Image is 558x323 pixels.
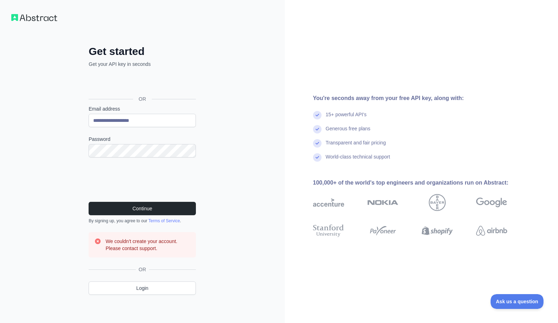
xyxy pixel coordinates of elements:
div: 15+ powerful API's [326,111,367,125]
label: Email address [89,105,196,112]
img: bayer [429,194,446,211]
span: OR [136,266,149,273]
img: airbnb [476,223,507,238]
a: Login [89,281,196,295]
p: Get your API key in seconds [89,61,196,68]
div: 100,000+ of the world's top engineers and organizations run on Abstract: [313,179,530,187]
button: Continue [89,202,196,215]
h3: We couldn't create your account. Please contact support. [106,238,190,252]
div: You're seconds away from your free API key, along with: [313,94,530,103]
img: shopify [422,223,453,238]
img: accenture [313,194,344,211]
img: Workflow [11,14,57,21]
img: check mark [313,139,322,148]
img: google [476,194,507,211]
div: World-class technical support [326,153,390,167]
img: payoneer [367,223,398,238]
div: Generous free plans [326,125,371,139]
div: Transparent and fair pricing [326,139,386,153]
img: check mark [313,125,322,133]
img: nokia [367,194,398,211]
a: Terms of Service [148,218,180,223]
h2: Get started [89,45,196,58]
img: stanford university [313,223,344,238]
iframe: Toggle Customer Support [491,294,544,309]
iframe: reCAPTCHA [89,166,196,193]
iframe: Sign in with Google Button [85,75,198,91]
div: By signing up, you agree to our . [89,218,196,224]
span: OR [133,95,152,103]
label: Password [89,136,196,143]
img: check mark [313,111,322,119]
img: check mark [313,153,322,162]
